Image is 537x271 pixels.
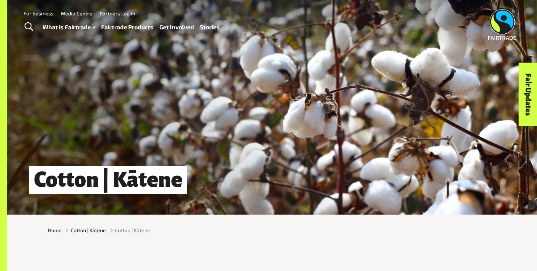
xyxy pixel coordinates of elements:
[71,226,106,234] a: Cotton | Kātene
[48,226,62,234] a: Home
[61,10,92,16] a: Media Centre
[42,22,95,33] a: What is Fairtrade
[29,166,187,194] h1: Cotton | Kātene
[200,22,220,33] a: Stories
[488,9,516,40] img: Fairtrade Australia New Zealand logo
[20,18,38,36] a: Toggle Search
[101,22,153,33] a: Fairtrade Products
[100,10,135,16] a: Partners Log In
[159,22,194,33] a: Get Involved
[115,226,150,234] span: Cotton | Kātene
[23,10,53,16] a: For business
